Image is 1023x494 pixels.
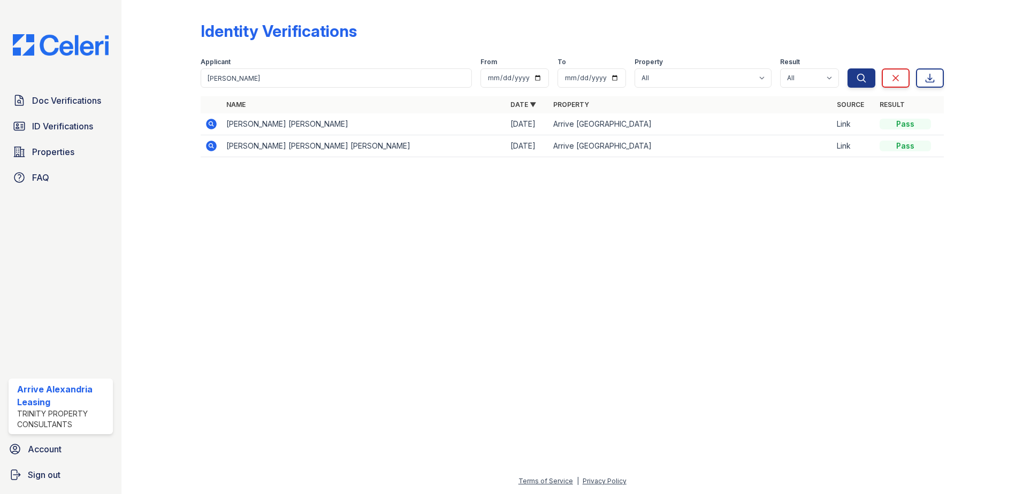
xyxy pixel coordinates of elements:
a: Terms of Service [518,477,573,485]
span: ID Verifications [32,120,93,133]
div: Identity Verifications [201,21,357,41]
div: | [577,477,579,485]
td: [DATE] [506,113,549,135]
img: CE_Logo_Blue-a8612792a0a2168367f1c8372b55b34899dd931a85d93a1a3d3e32e68fde9ad4.png [4,34,117,56]
a: Doc Verifications [9,90,113,111]
label: Applicant [201,58,231,66]
a: Source [837,101,864,109]
label: Result [780,58,800,66]
span: Doc Verifications [32,94,101,107]
span: FAQ [32,171,49,184]
td: [PERSON_NAME] [PERSON_NAME] [222,113,506,135]
a: Sign out [4,464,117,485]
label: From [480,58,497,66]
a: Name [226,101,246,109]
td: [DATE] [506,135,549,157]
a: Property [553,101,589,109]
a: Date ▼ [510,101,536,109]
td: Link [833,113,875,135]
label: Property [635,58,663,66]
div: Pass [880,141,931,151]
td: [PERSON_NAME] [PERSON_NAME] [PERSON_NAME] [222,135,506,157]
div: Pass [880,119,931,129]
a: Result [880,101,905,109]
td: Link [833,135,875,157]
input: Search by name or phone number [201,68,472,88]
td: Arrive [GEOGRAPHIC_DATA] [549,135,833,157]
a: Privacy Policy [583,477,627,485]
div: Trinity Property Consultants [17,408,109,430]
td: Arrive [GEOGRAPHIC_DATA] [549,113,833,135]
label: To [558,58,566,66]
div: Arrive Alexandria Leasing [17,383,109,408]
a: Account [4,438,117,460]
span: Account [28,443,62,456]
span: Properties [32,145,74,158]
a: ID Verifications [9,115,113,137]
span: Sign out [28,468,60,481]
a: Properties [9,141,113,163]
a: FAQ [9,167,113,188]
